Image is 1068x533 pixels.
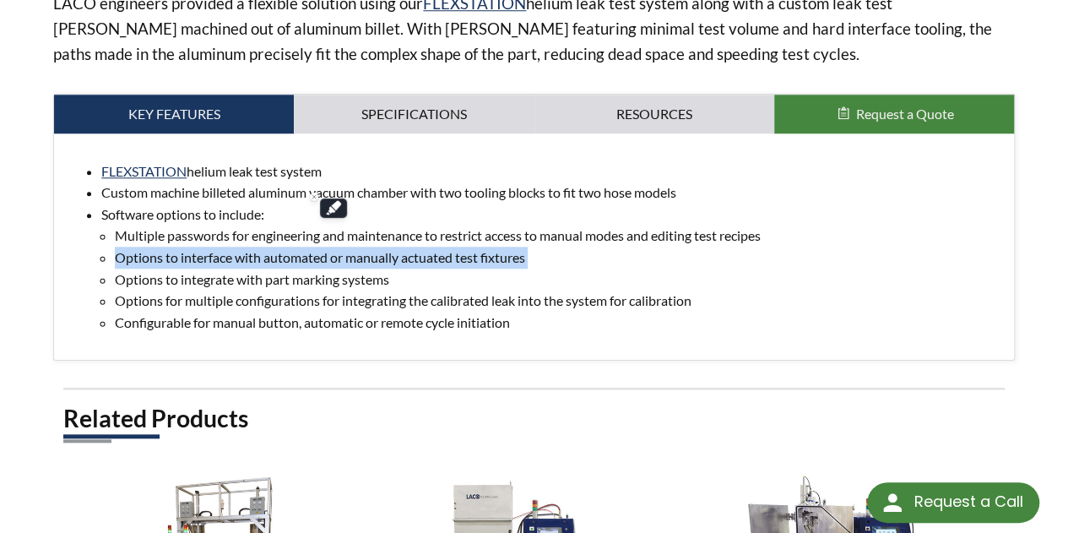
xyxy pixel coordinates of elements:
[115,247,1000,269] li: Options to interface with automated or manually actuated test fixtures
[54,95,294,133] a: Key Features
[774,95,1014,133] button: Request a Quote
[867,482,1039,523] div: Request a Call
[856,106,954,122] span: Request a Quote
[101,160,1000,182] li: helium leak test system
[101,182,1000,204] li: Custom machine billeted aluminum vacuum chamber with two tooling blocks to fit two hose models
[534,95,774,133] a: Resources
[101,204,1000,334] li: Software options to include:
[879,489,906,516] img: round button
[913,482,1022,521] div: Request a Call
[115,269,1000,291] li: Options to integrate with part marking systems
[101,163,187,179] a: FLEXSTATION
[115,312,1000,334] li: Configurable for manual button, automatic or remote cycle initiation
[115,290,1000,312] li: Options for multiple configurations for integrating the calibrated leak into the system for calib...
[294,95,534,133] a: Specifications
[63,403,1005,434] h2: Related Products
[115,225,1000,247] li: Multiple passwords for engineering and maintenance to restrict access to manual modes and editing...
